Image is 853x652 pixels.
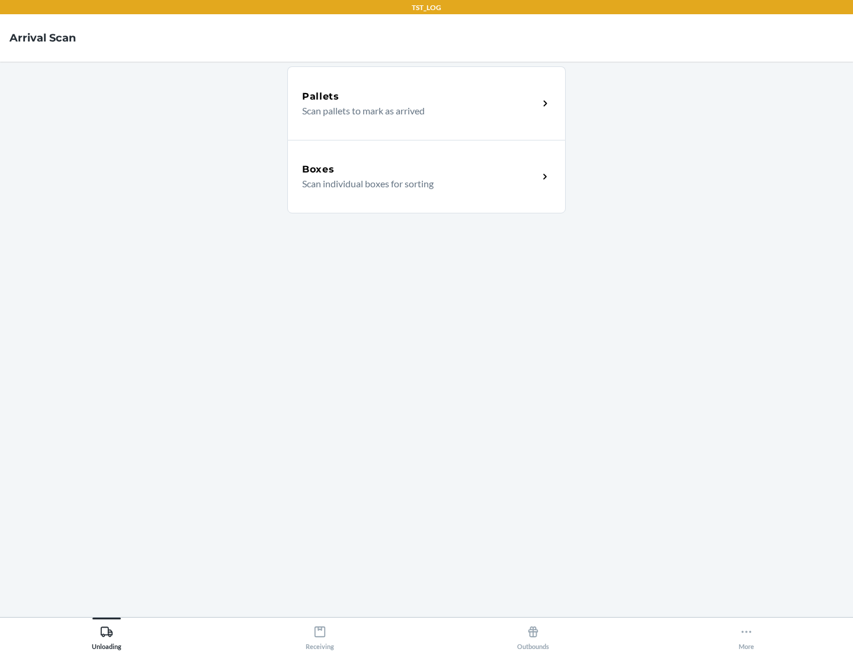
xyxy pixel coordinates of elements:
a: BoxesScan individual boxes for sorting [287,140,566,213]
div: More [739,621,754,650]
p: Scan individual boxes for sorting [302,177,529,191]
a: PalletsScan pallets to mark as arrived [287,66,566,140]
button: Receiving [213,618,426,650]
p: TST_LOG [412,2,441,13]
button: More [640,618,853,650]
div: Outbounds [517,621,549,650]
h4: Arrival Scan [9,30,76,46]
div: Unloading [92,621,121,650]
p: Scan pallets to mark as arrived [302,104,529,118]
h5: Pallets [302,90,339,104]
button: Outbounds [426,618,640,650]
h5: Boxes [302,162,335,177]
div: Receiving [306,621,334,650]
